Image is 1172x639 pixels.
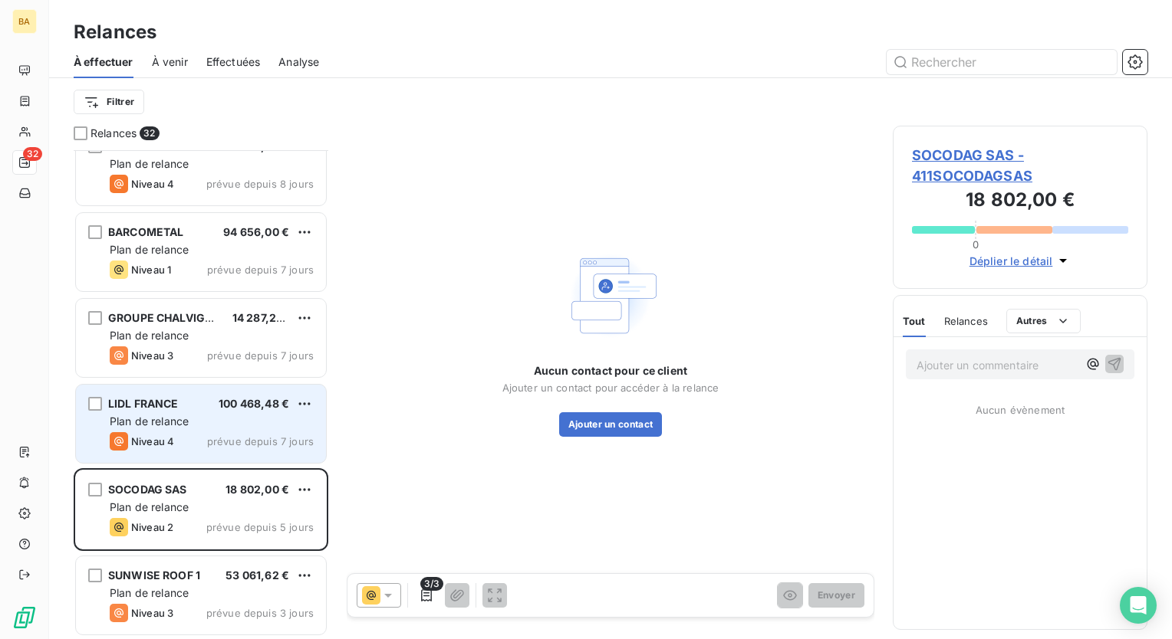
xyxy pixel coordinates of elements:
span: Déplier le détail [970,253,1053,269]
span: BARCOMETAL [108,225,184,238]
span: Aucun évènement [976,404,1065,416]
span: 0 [973,238,979,251]
span: 32 [23,147,42,161]
span: Niveau 4 [131,435,174,447]
span: Niveau 2 [131,521,173,533]
span: Plan de relance [110,243,189,256]
span: Analyse [278,54,319,70]
div: Open Intercom Messenger [1120,587,1157,624]
span: 100 468,48 € [219,397,289,410]
button: Ajouter un contact [559,412,663,437]
button: Déplier le détail [965,252,1076,270]
input: Rechercher [887,50,1117,74]
span: Plan de relance [110,500,189,513]
span: prévue depuis 8 jours [206,178,314,190]
span: Relances [91,126,137,141]
span: Ajouter un contact pour accéder à la relance [502,382,719,394]
span: À venir [152,54,188,70]
span: Niveau 3 [131,607,173,619]
span: 94 656,00 € [223,225,289,238]
span: À effectuer [74,54,133,70]
h3: Relances [74,18,156,46]
div: grid [74,150,328,639]
span: prévue depuis 7 jours [207,349,314,362]
span: 53 061,62 € [226,569,289,582]
span: SUNWISE ROOF 1 [108,569,200,582]
span: prévue depuis 3 jours [206,607,314,619]
div: BA [12,9,37,34]
span: Niveau 3 [131,349,173,362]
button: Autres [1006,309,1081,333]
button: Filtrer [74,90,144,114]
h3: 18 802,00 € [912,186,1128,217]
span: Niveau 1 [131,264,171,276]
span: Plan de relance [110,329,189,342]
img: Logo LeanPay [12,605,37,630]
span: Tout [903,315,926,327]
span: Effectuées [206,54,261,70]
img: Empty state [561,247,660,345]
span: Plan de relance [110,586,189,599]
span: 14 287,20 € [232,311,294,324]
span: 32 [140,126,159,140]
span: prévue depuis 5 jours [206,521,314,533]
span: prévue depuis 7 jours [207,264,314,276]
span: Aucun contact pour ce client [534,363,687,378]
span: Niveau 4 [131,178,174,190]
span: Plan de relance [110,157,189,170]
span: Plan de relance [110,415,189,428]
span: SOCODAG SAS - 411SOCODAGSAS [912,145,1128,186]
span: Relances [944,315,988,327]
span: prévue depuis 7 jours [207,435,314,447]
span: 18 802,00 € [226,483,289,496]
span: SOCODAG SAS [108,483,187,496]
span: LIDL FRANCE [108,397,179,410]
button: Envoyer [808,583,864,608]
span: GROUPE CHALVIGNAC [108,311,229,324]
span: 3/3 [420,577,443,591]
